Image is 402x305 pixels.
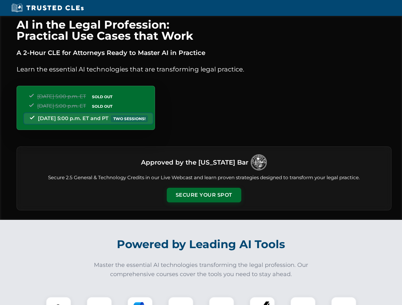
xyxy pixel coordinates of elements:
h2: Powered by Leading AI Tools [25,233,377,255]
h3: Approved by the [US_STATE] Bar [141,157,248,168]
p: Learn the essential AI technologies that are transforming legal practice. [17,64,391,74]
h1: AI in the Legal Profession: Practical Use Cases that Work [17,19,391,41]
span: SOLD OUT [90,93,115,100]
p: A 2-Hour CLE for Attorneys Ready to Master AI in Practice [17,48,391,58]
img: Logo [251,154,267,170]
span: SOLD OUT [90,103,115,110]
button: Secure Your Spot [167,188,241,202]
img: Trusted CLEs [10,3,86,13]
span: [DATE] 5:00 p.m. ET [37,103,86,109]
p: Secure 2.5 General & Technology Credits in our Live Webcast and learn proven strategies designed ... [25,174,384,181]
span: [DATE] 5:00 p.m. ET [37,93,86,99]
p: Master the essential AI technologies transforming the legal profession. Our comprehensive courses... [90,261,313,279]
